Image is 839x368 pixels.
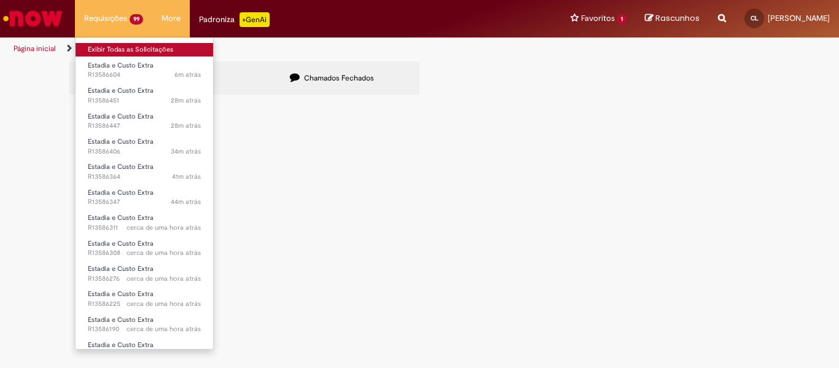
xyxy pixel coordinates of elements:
[75,37,214,350] ul: Requisições
[88,112,154,121] span: Estadia e Custo Extra
[88,172,201,182] span: R13586364
[171,147,201,156] time: 01/10/2025 14:45:25
[88,315,154,324] span: Estadia e Custo Extra
[76,339,213,361] a: Aberto R13586159 : Estadia e Custo Extra
[88,137,154,146] span: Estadia e Custo Extra
[76,59,213,82] a: Aberto R13586604 : Estadia e Custo Extra
[581,12,615,25] span: Favoritos
[199,12,270,27] div: Padroniza
[304,73,374,83] span: Chamados Fechados
[88,188,154,197] span: Estadia e Custo Extra
[172,172,201,181] span: 41m atrás
[130,14,143,25] span: 99
[88,299,201,309] span: R13586225
[88,274,201,284] span: R13586276
[127,299,201,308] span: cerca de uma hora atrás
[127,248,201,257] span: cerca de uma hora atrás
[171,147,201,156] span: 34m atrás
[76,84,213,107] a: Aberto R13586451 : Estadia e Custo Extra
[84,12,127,25] span: Requisições
[88,223,201,233] span: R13586311
[88,86,154,95] span: Estadia e Custo Extra
[76,237,213,260] a: Aberto R13586308 : Estadia e Custo Extra
[88,239,154,248] span: Estadia e Custo Extra
[162,12,181,25] span: More
[127,274,201,283] span: cerca de uma hora atrás
[76,160,213,183] a: Aberto R13586364 : Estadia e Custo Extra
[240,12,270,27] p: +GenAi
[88,213,154,222] span: Estadia e Custo Extra
[88,162,154,171] span: Estadia e Custo Extra
[1,6,64,31] img: ServiceNow
[88,248,201,258] span: R13586308
[76,43,213,57] a: Exibir Todas as Solicitações
[76,110,213,133] a: Aberto R13586447 : Estadia e Custo Extra
[88,197,201,207] span: R13586347
[171,96,201,105] span: 28m atrás
[88,324,201,334] span: R13586190
[645,13,700,25] a: Rascunhos
[76,288,213,310] a: Aberto R13586225 : Estadia e Custo Extra
[76,313,213,336] a: Aberto R13586190 : Estadia e Custo Extra
[127,299,201,308] time: 01/10/2025 14:18:20
[127,223,201,232] span: cerca de uma hora atrás
[171,197,201,206] time: 01/10/2025 14:35:39
[127,324,201,334] span: cerca de uma hora atrás
[88,121,201,131] span: R13586447
[88,96,201,106] span: R13586451
[172,172,201,181] time: 01/10/2025 14:38:03
[76,135,213,158] a: Aberto R13586406 : Estadia e Custo Extra
[88,289,154,299] span: Estadia e Custo Extra
[9,37,550,60] ul: Trilhas de página
[88,264,154,273] span: Estadia e Custo Extra
[174,70,201,79] time: 01/10/2025 15:13:23
[768,13,830,23] span: [PERSON_NAME]
[171,121,201,130] span: 28m atrás
[127,248,201,257] time: 01/10/2025 14:30:32
[127,274,201,283] time: 01/10/2025 14:26:16
[14,44,56,53] a: Página inicial
[88,147,201,157] span: R13586406
[76,186,213,209] a: Aberto R13586347 : Estadia e Custo Extra
[655,12,700,24] span: Rascunhos
[88,70,201,80] span: R13586604
[76,262,213,285] a: Aberto R13586276 : Estadia e Custo Extra
[76,211,213,234] a: Aberto R13586311 : Estadia e Custo Extra
[171,96,201,105] time: 01/10/2025 14:51:33
[127,223,201,232] time: 01/10/2025 14:31:15
[88,340,154,350] span: Estadia e Custo Extra
[617,14,626,25] span: 1
[127,324,201,334] time: 01/10/2025 14:13:12
[751,14,759,22] span: CL
[171,197,201,206] span: 44m atrás
[174,70,201,79] span: 6m atrás
[88,61,154,70] span: Estadia e Custo Extra
[171,121,201,130] time: 01/10/2025 14:51:08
